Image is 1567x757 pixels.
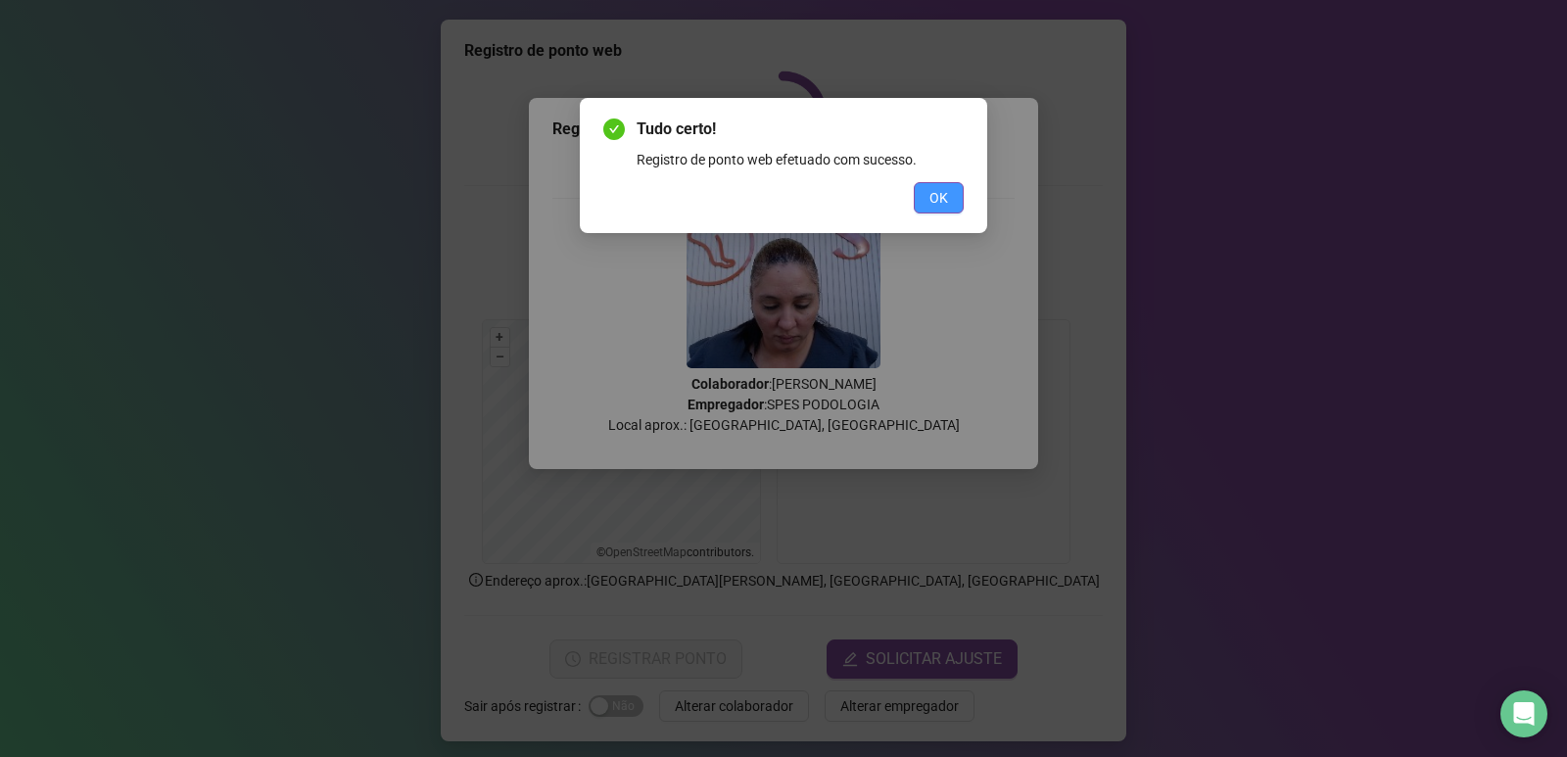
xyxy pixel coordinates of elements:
[637,118,964,141] span: Tudo certo!
[1500,690,1547,737] div: Open Intercom Messenger
[929,187,948,209] span: OK
[603,118,625,140] span: check-circle
[637,149,964,170] div: Registro de ponto web efetuado com sucesso.
[914,182,964,213] button: OK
